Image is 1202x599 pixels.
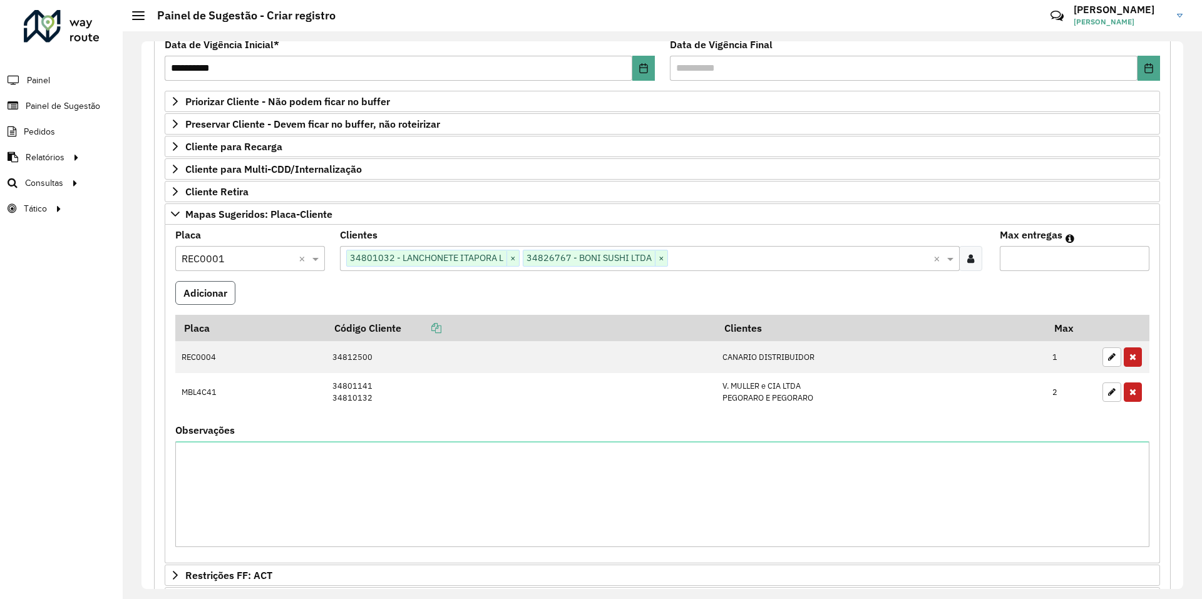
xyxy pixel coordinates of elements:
[716,373,1045,410] td: V. MULLER e CIA LTDA PEGORARO E PEGORARO
[1044,3,1071,29] a: Contato Rápido
[1000,227,1062,242] label: Max entregas
[716,315,1045,341] th: Clientes
[145,9,336,23] h2: Painel de Sugestão - Criar registro
[24,125,55,138] span: Pedidos
[933,251,944,266] span: Clear all
[165,565,1160,586] a: Restrições FF: ACT
[175,315,326,341] th: Placa
[25,177,63,190] span: Consultas
[299,251,309,266] span: Clear all
[1066,233,1074,243] em: Máximo de clientes que serão colocados na mesma rota com os clientes informados
[1138,56,1160,81] button: Choose Date
[347,250,506,265] span: 34801032 - LANCHONETE ITAPORA L
[1046,373,1096,410] td: 2
[165,158,1160,180] a: Cliente para Multi-CDD/Internalização
[670,37,773,52] label: Data de Vigência Final
[185,119,440,129] span: Preservar Cliente - Devem ficar no buffer, não roteirizar
[165,91,1160,112] a: Priorizar Cliente - Não podem ficar no buffer
[1074,4,1168,16] h3: [PERSON_NAME]
[632,56,655,81] button: Choose Date
[506,251,519,266] span: ×
[27,74,50,87] span: Painel
[175,422,235,438] label: Observações
[165,225,1160,564] div: Mapas Sugeridos: Placa-Cliente
[165,136,1160,157] a: Cliente para Recarga
[401,322,441,334] a: Copiar
[1046,315,1096,341] th: Max
[185,141,282,151] span: Cliente para Recarga
[175,341,326,374] td: REC0004
[1074,16,1168,28] span: [PERSON_NAME]
[175,373,326,410] td: MBL4C41
[655,251,667,266] span: ×
[185,570,272,580] span: Restrições FF: ACT
[185,96,390,106] span: Priorizar Cliente - Não podem ficar no buffer
[165,181,1160,202] a: Cliente Retira
[165,203,1160,225] a: Mapas Sugeridos: Placa-Cliente
[326,341,716,374] td: 34812500
[523,250,655,265] span: 34826767 - BONI SUSHI LTDA
[165,113,1160,135] a: Preservar Cliente - Devem ficar no buffer, não roteirizar
[340,227,378,242] label: Clientes
[185,209,332,219] span: Mapas Sugeridos: Placa-Cliente
[716,341,1045,374] td: CANARIO DISTRIBUIDOR
[175,281,235,305] button: Adicionar
[1046,341,1096,374] td: 1
[185,164,362,174] span: Cliente para Multi-CDD/Internalização
[326,315,716,341] th: Código Cliente
[24,202,47,215] span: Tático
[175,227,201,242] label: Placa
[165,37,279,52] label: Data de Vigência Inicial
[326,373,716,410] td: 34801141 34810132
[26,100,100,113] span: Painel de Sugestão
[185,187,249,197] span: Cliente Retira
[26,151,64,164] span: Relatórios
